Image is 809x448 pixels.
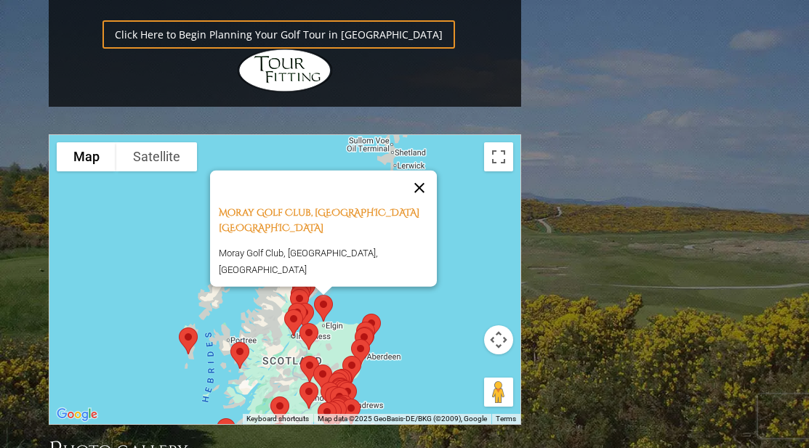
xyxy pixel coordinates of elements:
button: Drag Pegman onto the map to open Street View [484,378,513,407]
a: Click Here to Begin Planning Your Golf Tour in [GEOGRAPHIC_DATA] [102,20,455,49]
button: Show street map [57,142,116,171]
img: Hidden Links [238,49,332,92]
button: Show satellite imagery [116,142,197,171]
span: Map data ©2025 GeoBasis-DE/BKG (©2009), Google [318,415,487,423]
button: Toggle fullscreen view [484,142,513,171]
button: Close [402,170,437,205]
button: Map camera controls [484,325,513,354]
img: Google [53,405,101,424]
a: Moray Golf Club, [GEOGRAPHIC_DATA] [GEOGRAPHIC_DATA] [219,205,419,234]
button: Keyboard shortcuts [246,414,309,424]
a: Open this area in Google Maps (opens a new window) [53,405,101,424]
a: Terms [496,415,516,423]
p: Moray Golf Club, [GEOGRAPHIC_DATA], [GEOGRAPHIC_DATA] [219,244,437,278]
